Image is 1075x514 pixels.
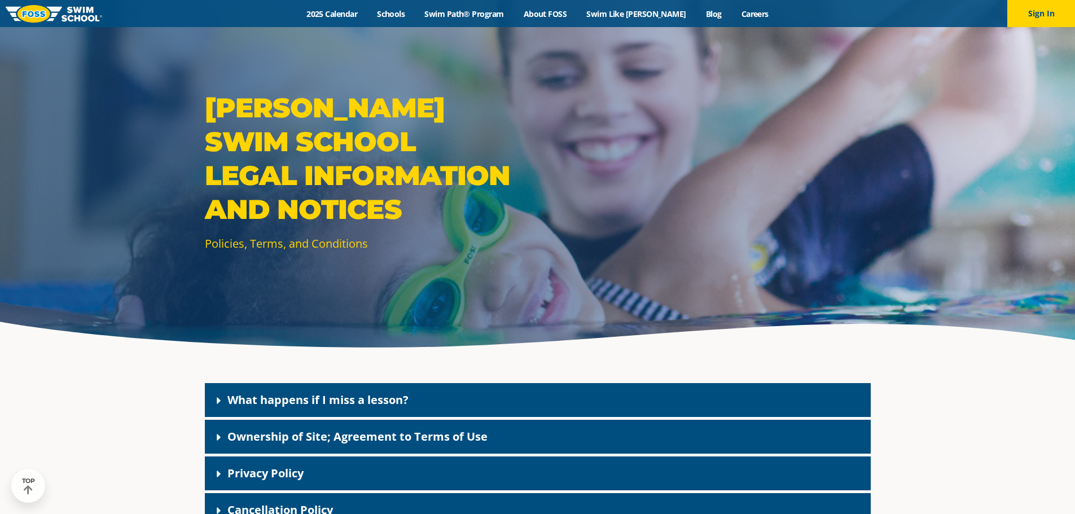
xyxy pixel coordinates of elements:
img: FOSS Swim School Logo [6,5,102,23]
div: What happens if I miss a lesson? [205,383,871,417]
a: What happens if I miss a lesson? [227,392,409,407]
a: 2025 Calendar [297,8,367,19]
a: About FOSS [514,8,577,19]
a: Blog [696,8,731,19]
p: Policies, Terms, and Conditions [205,235,532,252]
a: Swim Like [PERSON_NAME] [577,8,696,19]
a: Privacy Policy [227,465,304,481]
div: Privacy Policy [205,456,871,490]
p: [PERSON_NAME] Swim School Legal Information and Notices [205,91,532,226]
a: Ownership of Site; Agreement to Terms of Use [227,429,488,444]
div: TOP [22,477,35,495]
div: Ownership of Site; Agreement to Terms of Use [205,420,871,454]
a: Swim Path® Program [415,8,514,19]
a: Schools [367,8,415,19]
a: Careers [731,8,778,19]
